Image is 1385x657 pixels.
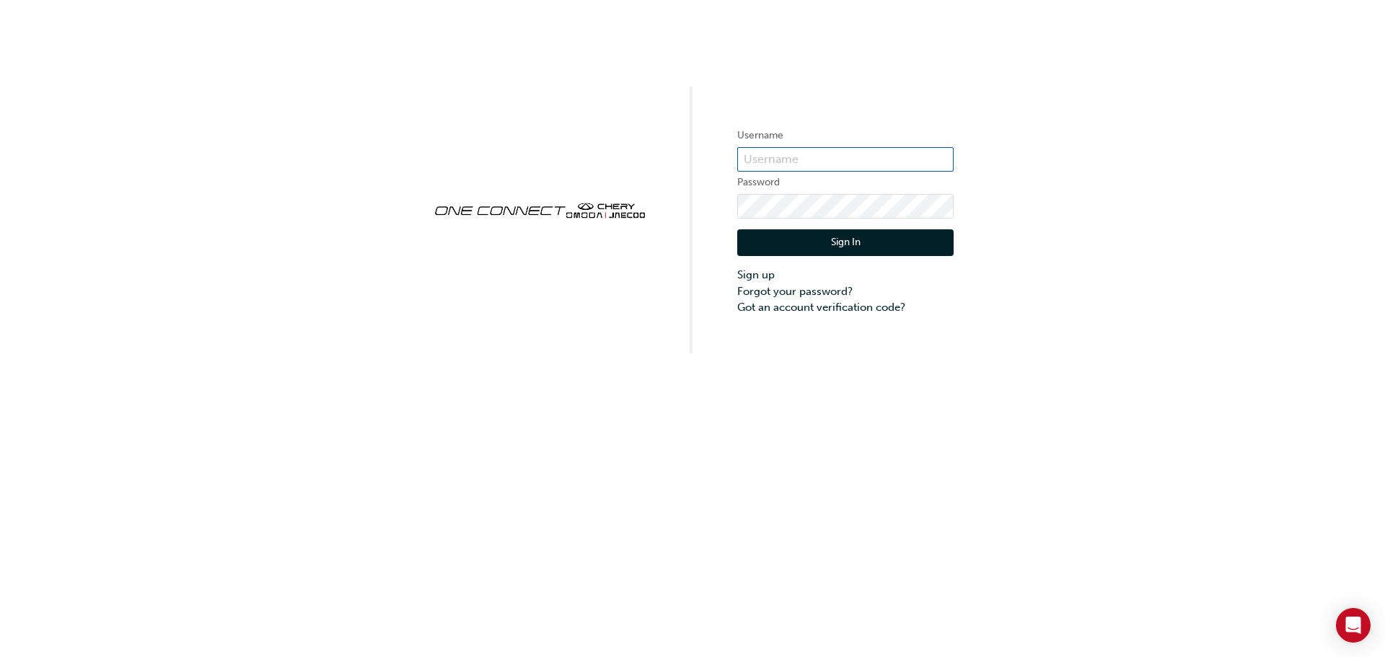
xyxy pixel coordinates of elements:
a: Sign up [737,267,954,283]
img: oneconnect [431,190,648,228]
input: Username [737,147,954,172]
label: Username [737,127,954,144]
label: Password [737,174,954,191]
a: Got an account verification code? [737,299,954,316]
div: Open Intercom Messenger [1336,608,1371,643]
a: Forgot your password? [737,283,954,300]
button: Sign In [737,229,954,257]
